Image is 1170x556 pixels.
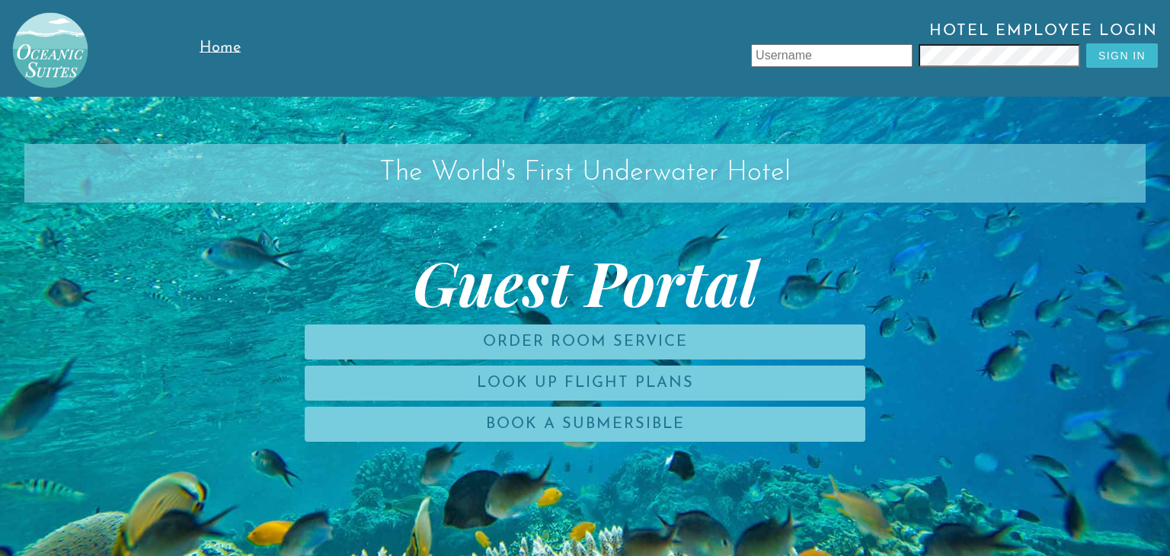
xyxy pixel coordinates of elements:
a: Order Room Service [305,324,865,359]
span: Hotel Employee Login [292,23,1158,43]
span: Guest Portal [24,251,1146,312]
a: Book a Submersible [305,407,865,442]
span: Home [200,40,241,56]
input: Username [751,44,913,67]
a: Look Up Flight Plans [305,366,865,401]
h2: The World's First Underwater Hotel [24,144,1146,203]
button: Sign In [1086,43,1158,68]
